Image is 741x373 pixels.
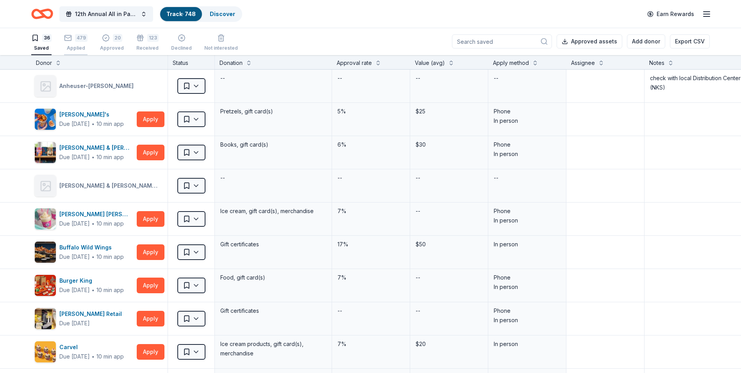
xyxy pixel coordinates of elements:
[59,343,124,352] div: Carvel
[337,239,405,250] div: 17%
[168,55,215,69] div: Status
[627,34,665,48] button: Add donor
[35,242,56,263] img: Image for Buffalo Wild Wings
[96,120,124,128] div: 10 min app
[113,34,122,42] div: 20
[91,253,95,260] span: ∙
[337,172,343,183] div: --
[96,153,124,161] div: 10 min app
[493,73,499,84] div: --
[643,7,699,21] a: Earn Rewards
[91,220,95,227] span: ∙
[75,9,137,19] span: 12th Annual All in Paddle Raffle
[494,273,561,282] div: Phone
[59,243,124,252] div: Buffalo Wild Wings
[59,81,137,91] div: Anheuser-[PERSON_NAME]
[171,45,192,51] div: Declined
[64,45,87,51] div: Applied
[337,139,405,150] div: 6%
[415,73,421,84] div: --
[220,206,327,217] div: Ice cream, gift card(s), merchandise
[59,319,90,328] div: Due [DATE]
[415,172,421,183] div: --
[59,210,134,219] div: [PERSON_NAME] [PERSON_NAME]
[137,211,164,227] button: Apply
[35,142,56,163] img: Image for Barnes & Noble
[493,172,499,183] div: --
[220,73,226,84] div: --
[220,239,327,250] div: Gift certificates
[35,275,56,296] img: Image for Burger King
[494,216,561,225] div: In person
[494,306,561,316] div: Phone
[91,120,95,127] span: ∙
[494,206,561,216] div: Phone
[137,311,164,326] button: Apply
[220,172,226,183] div: --
[166,11,196,17] a: Track· 748
[34,274,134,296] button: Image for Burger KingBurger KingDue [DATE]∙10 min app
[34,208,134,230] button: Image for Baskin Robbins[PERSON_NAME] [PERSON_NAME]Due [DATE]∙10 min app
[557,34,622,48] button: Approved assets
[159,6,242,22] button: Track· 748Discover
[415,139,483,150] div: $30
[337,106,405,117] div: 5%
[100,31,124,55] button: 20Approved
[220,305,327,316] div: Gift certificates
[137,278,164,293] button: Apply
[494,140,561,149] div: Phone
[220,58,243,68] div: Donation
[494,339,561,349] div: In person
[494,149,561,159] div: In person
[59,143,134,152] div: [PERSON_NAME] & [PERSON_NAME]
[337,305,343,316] div: --
[571,58,595,68] div: Assignee
[59,352,90,361] div: Due [DATE]
[31,31,52,55] button: 36Saved
[171,31,192,55] button: Declined
[59,119,90,129] div: Due [DATE]
[59,276,124,285] div: Burger King
[136,45,159,51] div: Received
[204,45,238,51] div: Not interested
[337,339,405,350] div: 7%
[59,110,124,119] div: [PERSON_NAME]'s
[91,287,95,293] span: ∙
[220,139,327,150] div: Books, gift card(s)
[35,109,56,130] img: Image for Auntie Anne's
[337,58,372,68] div: Approval rate
[649,58,664,68] div: Notes
[59,285,90,295] div: Due [DATE]
[415,206,421,217] div: --
[337,206,405,217] div: 7%
[31,5,53,23] a: Home
[220,339,327,359] div: Ice cream products, gift card(s), merchandise
[337,272,405,283] div: 7%
[415,305,421,316] div: --
[34,308,134,330] button: Image for Calvert Retail[PERSON_NAME] RetailDue [DATE]
[137,145,164,160] button: Apply
[59,309,125,319] div: [PERSON_NAME] Retail
[35,341,56,362] img: Image for Carvel
[452,34,552,48] input: Search saved
[100,45,124,51] div: Approved
[147,34,159,42] div: 123
[59,152,90,162] div: Due [DATE]
[494,116,561,126] div: In person
[36,58,52,68] div: Donor
[31,45,52,51] div: Saved
[59,181,161,190] div: [PERSON_NAME] & [PERSON_NAME] ([GEOGRAPHIC_DATA])
[35,208,56,230] img: Image for Baskin Robbins
[42,34,52,42] div: 36
[137,344,164,360] button: Apply
[415,239,483,250] div: $50
[59,219,90,228] div: Due [DATE]
[96,353,124,360] div: 10 min app
[137,111,164,127] button: Apply
[415,272,421,283] div: --
[34,108,134,130] button: Image for Auntie Anne's [PERSON_NAME]'sDue [DATE]∙10 min app
[220,272,327,283] div: Food, gift card(s)
[96,286,124,294] div: 10 min app
[136,31,159,55] button: 123Received
[210,11,235,17] a: Discover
